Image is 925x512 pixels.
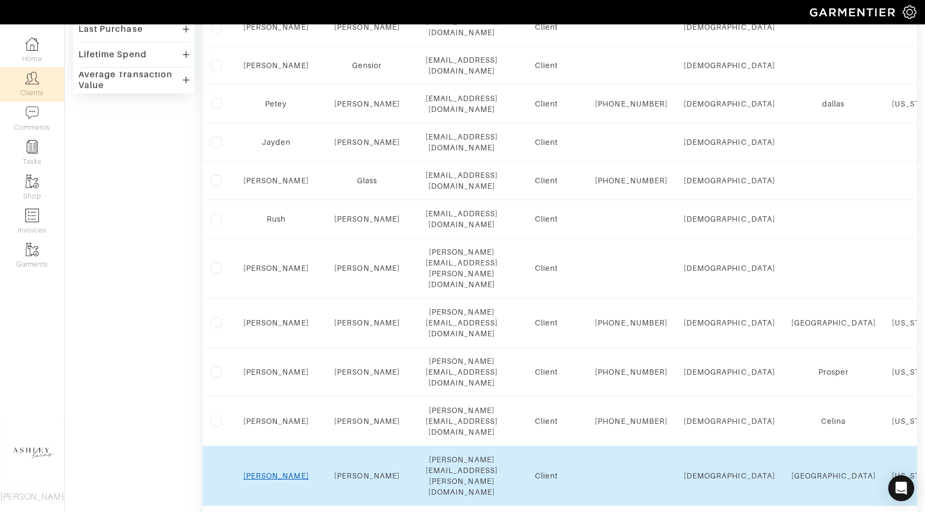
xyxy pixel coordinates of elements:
div: Client [514,98,579,109]
img: gear-icon-white-bd11855cb880d31180b6d7d6211b90ccbf57a29d726f0c71d8c61bd08dd39cc2.png [903,5,916,19]
a: [PERSON_NAME] [334,471,400,480]
div: [PERSON_NAME][EMAIL_ADDRESS][DOMAIN_NAME] [426,405,498,437]
div: [EMAIL_ADDRESS][DOMAIN_NAME] [426,170,498,191]
a: [PERSON_NAME] [334,318,400,327]
a: [PERSON_NAME] [243,264,309,272]
div: [PHONE_NUMBER] [595,416,668,427]
img: orders-icon-0abe47150d42831381b5fb84f609e132dff9fe21cb692f30cb5eec754e2cba89.png [25,209,39,222]
img: garments-icon-b7da505a4dc4fd61783c78ac3ca0ef83fa9d6f193b1c9dc38574b1d14d53ca28.png [25,175,39,188]
div: Client [514,470,579,481]
div: Client [514,137,579,148]
div: [PHONE_NUMBER] [595,317,668,328]
a: [PERSON_NAME] [243,417,309,425]
div: [DEMOGRAPHIC_DATA] [684,60,775,71]
a: Rush [267,215,286,223]
a: [PERSON_NAME] [334,368,400,376]
a: Jayden [262,138,290,147]
div: [DEMOGRAPHIC_DATA] [684,367,775,377]
img: dashboard-icon-dbcd8f5a0b271acd01030246c82b418ddd0df26cd7fceb0bd07c9910d44c42f6.png [25,37,39,51]
a: [PERSON_NAME] [243,368,309,376]
a: [PERSON_NAME] [243,318,309,327]
div: dallas [791,98,876,109]
div: [PHONE_NUMBER] [595,367,668,377]
div: [EMAIL_ADDRESS][DOMAIN_NAME] [426,93,498,115]
div: Average Transaction Value [78,69,183,91]
div: [DEMOGRAPHIC_DATA] [684,317,775,328]
img: garmentier-logo-header-white-b43fb05a5012e4ada735d5af1a66efaba907eab6374d6393d1fbf88cb4ef424d.png [804,3,903,22]
img: comment-icon-a0a6a9ef722e966f86d9cbdc48e553b5cf19dbc54f86b18d962a5391bc8f6eb6.png [25,106,39,119]
div: [EMAIL_ADDRESS][DOMAIN_NAME] [426,208,498,230]
div: [DEMOGRAPHIC_DATA] [684,416,775,427]
div: Last Purchase [78,24,143,35]
div: [PERSON_NAME][EMAIL_ADDRESS][DOMAIN_NAME] [426,356,498,388]
div: Client [514,263,579,274]
div: [GEOGRAPHIC_DATA] [791,317,876,328]
div: [DEMOGRAPHIC_DATA] [684,214,775,224]
div: [EMAIL_ADDRESS][DOMAIN_NAME] [426,131,498,153]
div: [PERSON_NAME][EMAIL_ADDRESS][DOMAIN_NAME] [426,307,498,339]
a: [PERSON_NAME] [334,99,400,108]
div: [EMAIL_ADDRESS][DOMAIN_NAME] [426,16,498,38]
div: Open Intercom Messenger [888,475,914,501]
div: [DEMOGRAPHIC_DATA] [684,263,775,274]
a: [PERSON_NAME] [243,23,309,31]
img: garments-icon-b7da505a4dc4fd61783c78ac3ca0ef83fa9d6f193b1c9dc38574b1d14d53ca28.png [25,243,39,256]
div: Client [514,416,579,427]
a: [PERSON_NAME] [243,176,309,185]
div: Client [514,22,579,32]
div: Celina [791,416,876,427]
div: [DEMOGRAPHIC_DATA] [684,137,775,148]
div: Client [514,367,579,377]
a: [PERSON_NAME] [243,61,309,70]
div: Lifetime Spend [78,49,147,60]
div: Client [514,317,579,328]
div: [PERSON_NAME][EMAIL_ADDRESS][PERSON_NAME][DOMAIN_NAME] [426,247,498,290]
a: [PERSON_NAME] [334,417,400,425]
a: [PERSON_NAME] [334,215,400,223]
a: Gensior [352,61,382,70]
a: Petey [265,99,287,108]
a: [PERSON_NAME] [334,23,400,31]
div: Prosper [791,367,876,377]
a: [PERSON_NAME] [334,264,400,272]
img: clients-icon-6bae9207a08558b7cb47a8932f037763ab4055f8c8b6bfacd5dc20c3e0201464.png [25,71,39,85]
div: [PHONE_NUMBER] [595,98,668,109]
img: reminder-icon-8004d30b9f0a5d33ae49ab947aed9ed385cf756f9e5892f1edd6e32f2345188e.png [25,140,39,154]
div: [GEOGRAPHIC_DATA] [791,470,876,481]
a: [PERSON_NAME] [334,138,400,147]
div: [DEMOGRAPHIC_DATA] [684,22,775,32]
div: [DEMOGRAPHIC_DATA] [684,98,775,109]
div: [PERSON_NAME][EMAIL_ADDRESS][PERSON_NAME][DOMAIN_NAME] [426,454,498,497]
div: Client [514,60,579,71]
div: [DEMOGRAPHIC_DATA] [684,470,775,481]
div: Client [514,214,579,224]
div: [DEMOGRAPHIC_DATA] [684,175,775,186]
div: [PHONE_NUMBER] [595,175,668,186]
a: Glass [357,176,377,185]
a: [PERSON_NAME] [243,471,309,480]
div: Client [514,175,579,186]
div: [EMAIL_ADDRESS][DOMAIN_NAME] [426,55,498,76]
